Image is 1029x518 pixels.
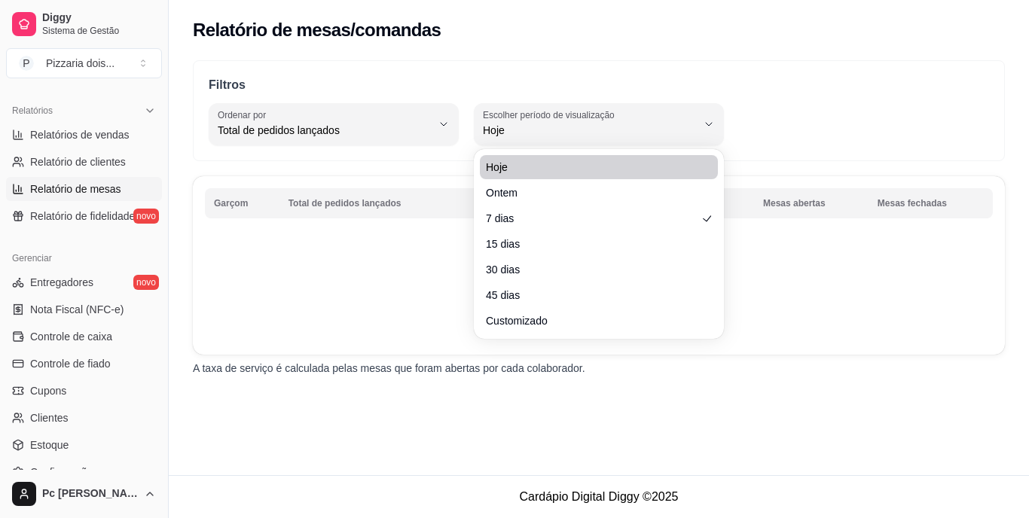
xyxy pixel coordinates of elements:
[30,275,93,290] span: Entregadores
[483,108,619,121] label: Escolher período de visualização
[193,18,441,42] h2: Relatório de mesas/comandas
[486,160,697,175] span: Hoje
[486,236,697,251] span: 15 dias
[30,127,130,142] span: Relatórios de vendas
[30,410,69,425] span: Clientes
[486,313,697,328] span: Customizado
[42,487,138,501] span: Pc [PERSON_NAME]
[30,356,111,371] span: Controle de fiado
[30,154,126,169] span: Relatório de clientes
[193,361,1005,376] p: A taxa de serviço é calculada pelas mesas que foram abertas por cada colaborador.
[486,288,697,303] span: 45 dias
[218,123,432,138] span: Total de pedidos lançados
[193,176,1005,355] td: Carregando...
[46,56,115,71] div: Pizzaria dois ...
[30,302,124,317] span: Nota Fiscal (NFC-e)
[218,108,271,121] label: Ordenar por
[486,185,697,200] span: Ontem
[169,475,1029,518] footer: Cardápio Digital Diggy © 2025
[30,465,98,480] span: Configurações
[19,56,34,71] span: P
[6,246,162,270] div: Gerenciar
[12,105,53,117] span: Relatórios
[486,262,697,277] span: 30 dias
[30,437,69,452] span: Estoque
[209,76,989,94] p: Filtros
[42,25,156,37] span: Sistema de Gestão
[30,209,135,224] span: Relatório de fidelidade
[30,383,66,398] span: Cupons
[30,181,121,197] span: Relatório de mesas
[483,123,697,138] span: Hoje
[6,48,162,78] button: Select a team
[30,329,112,344] span: Controle de caixa
[42,11,156,25] span: Diggy
[486,211,697,226] span: 7 dias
